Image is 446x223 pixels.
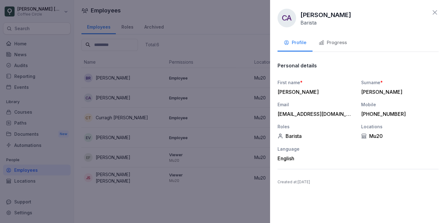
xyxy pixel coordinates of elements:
div: Mu20 [361,133,439,139]
button: Profile [278,35,313,52]
div: Surname [361,79,439,86]
div: Roles [278,123,355,130]
button: Progress [313,35,353,52]
div: [PERSON_NAME] [361,89,435,95]
div: Barista [278,133,355,139]
div: English [278,155,355,162]
div: [PERSON_NAME] [278,89,352,95]
div: First name [278,79,355,86]
div: [PHONE_NUMBER] [361,111,435,117]
div: [EMAIL_ADDRESS][DOMAIN_NAME] [278,111,352,117]
div: Mobile [361,101,439,108]
div: CA [278,9,296,27]
div: Email [278,101,355,108]
div: Profile [284,39,306,46]
p: Barista [300,20,317,26]
div: Language [278,146,355,152]
p: [PERSON_NAME] [300,10,351,20]
div: Progress [319,39,347,46]
p: Personal details [278,62,317,69]
div: Locations [361,123,439,130]
p: Created at : [DATE] [278,179,439,185]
